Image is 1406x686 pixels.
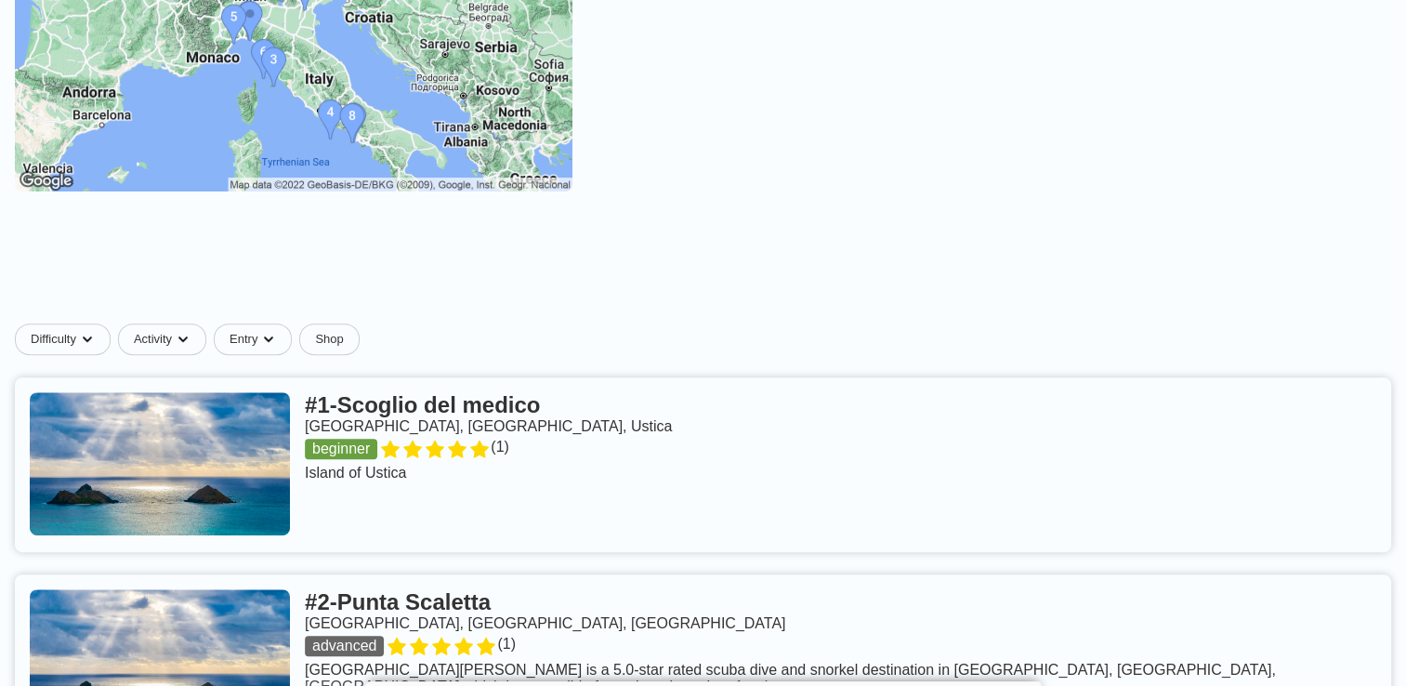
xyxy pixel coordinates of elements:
button: Activitydropdown caret [118,323,214,355]
span: Difficulty [31,332,76,347]
img: dropdown caret [261,332,276,347]
a: Shop [299,323,359,355]
button: Difficultydropdown caret [15,323,118,355]
img: dropdown caret [176,332,191,347]
button: Entrydropdown caret [214,323,299,355]
span: Entry [230,332,257,347]
img: dropdown caret [80,332,95,347]
iframe: Advertisement [253,225,1154,309]
span: Activity [134,332,172,347]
